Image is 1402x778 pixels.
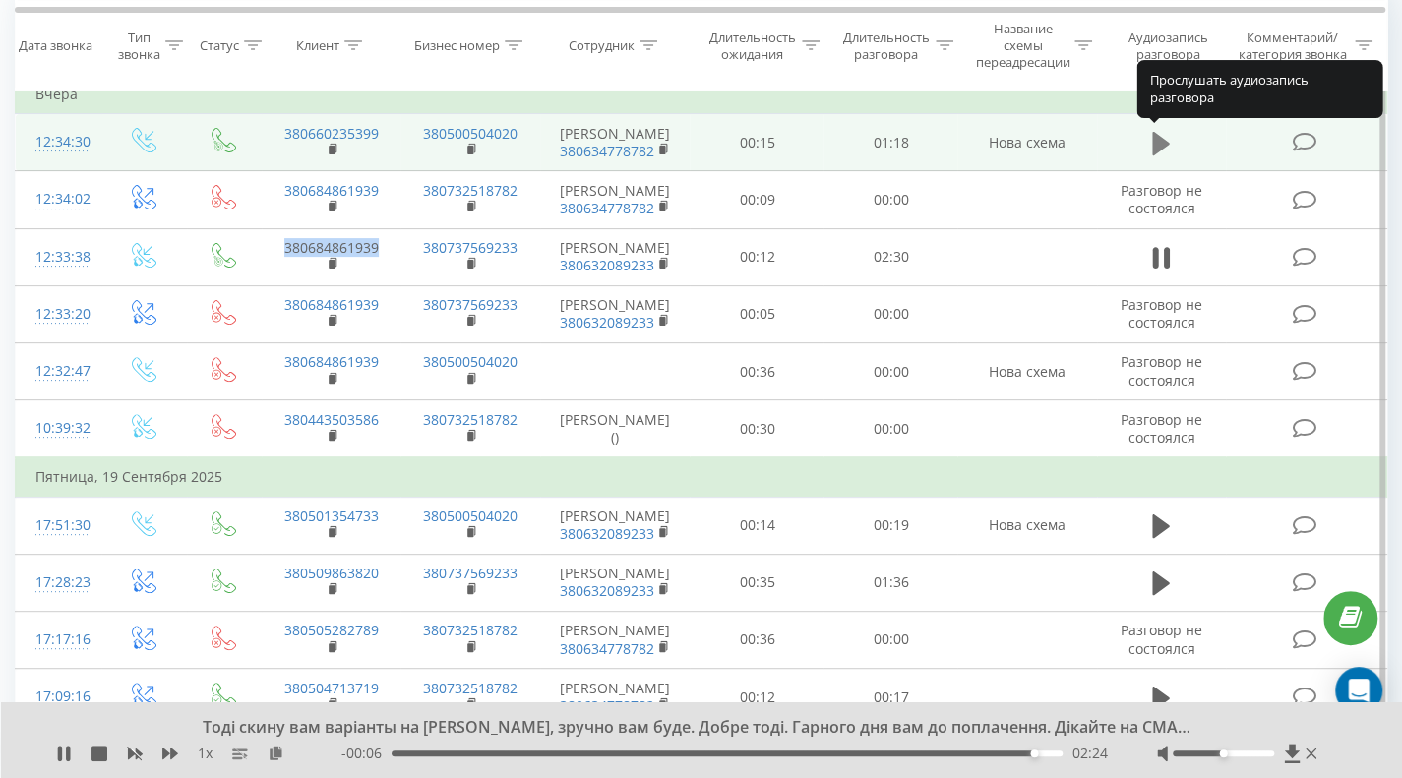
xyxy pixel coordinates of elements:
[823,228,957,285] td: 02:30
[690,171,823,228] td: 00:09
[35,564,82,602] div: 17:28:23
[690,114,823,171] td: 00:15
[1220,749,1228,757] div: Accessibility label
[284,621,379,639] a: 380505282789
[284,410,379,429] a: 380443503586
[823,171,957,228] td: 00:00
[540,611,690,668] td: [PERSON_NAME]
[284,238,379,257] a: 380684861939
[423,238,518,257] a: 380737569233
[823,554,957,611] td: 01:36
[183,717,1195,739] div: Тоді скину вам варіанты на [PERSON_NAME], зручно вам буде. Добре тоді. Гарного дня вам до поплаче...
[35,123,82,161] div: 12:34:30
[1121,181,1202,217] span: Разговор не состоялся
[975,21,1069,71] div: Название схемы переадресации
[569,37,635,54] div: Сотрудник
[1121,295,1202,331] span: Разговор не состоялся
[423,181,518,200] a: 380732518782
[957,497,1097,554] td: Нова схема
[690,611,823,668] td: 00:36
[35,238,82,276] div: 12:33:38
[1335,667,1382,714] div: Open Intercom Messenger
[540,669,690,726] td: [PERSON_NAME]
[423,295,518,314] a: 380737569233
[540,497,690,554] td: [PERSON_NAME]
[690,669,823,726] td: 00:12
[823,611,957,668] td: 00:00
[690,497,823,554] td: 00:14
[540,171,690,228] td: [PERSON_NAME]
[284,507,379,525] a: 380501354733
[560,696,654,715] a: 380634778782
[823,285,957,342] td: 00:00
[540,285,690,342] td: [PERSON_NAME]
[423,352,518,371] a: 380500504020
[16,457,1387,497] td: Пятница, 19 Сентября 2025
[1136,60,1382,118] div: Прослушать аудиозапись разговора
[284,124,379,143] a: 380660235399
[1121,621,1202,657] span: Разговор не состоялся
[423,410,518,429] a: 380732518782
[1121,410,1202,447] span: Разговор не состоялся
[540,554,690,611] td: [PERSON_NAME]
[284,295,379,314] a: 380684861939
[284,564,379,582] a: 380509863820
[690,285,823,342] td: 00:05
[284,679,379,697] a: 380504713719
[284,181,379,200] a: 380684861939
[690,554,823,611] td: 00:35
[690,228,823,285] td: 00:12
[823,669,957,726] td: 00:17
[1072,744,1108,763] span: 02:24
[957,114,1097,171] td: Нова схема
[540,114,690,171] td: [PERSON_NAME]
[540,400,690,458] td: [PERSON_NAME] ()
[19,37,92,54] div: Дата звонка
[1030,749,1038,757] div: Accessibility label
[35,295,82,333] div: 12:33:20
[957,343,1097,400] td: Нова схема
[35,352,82,390] div: 12:32:47
[560,313,654,331] a: 380632089233
[35,180,82,218] div: 12:34:02
[823,497,957,554] td: 00:19
[707,29,796,62] div: Длительность ожидания
[423,564,518,582] a: 380737569233
[35,409,82,448] div: 10:39:32
[540,228,690,285] td: [PERSON_NAME]
[823,114,957,171] td: 01:18
[560,199,654,217] a: 380634778782
[423,507,518,525] a: 380500504020
[200,37,239,54] div: Статус
[823,343,957,400] td: 00:00
[35,678,82,716] div: 17:09:16
[296,37,339,54] div: Клиент
[423,124,518,143] a: 380500504020
[118,29,160,62] div: Тип звонка
[560,524,654,543] a: 380632089233
[560,639,654,658] a: 380634778782
[690,343,823,400] td: 00:36
[284,352,379,371] a: 380684861939
[414,37,500,54] div: Бизнес номер
[35,621,82,659] div: 17:17:16
[690,400,823,458] td: 00:30
[35,507,82,545] div: 17:51:30
[198,744,213,763] span: 1 x
[1115,29,1221,62] div: Аудиозапись разговора
[423,621,518,639] a: 380732518782
[560,581,654,600] a: 380632089233
[842,29,931,62] div: Длительность разговора
[16,75,1387,114] td: Вчера
[823,400,957,458] td: 00:00
[1235,29,1350,62] div: Комментарий/категория звонка
[1121,352,1202,389] span: Разговор не состоялся
[423,679,518,697] a: 380732518782
[560,142,654,160] a: 380634778782
[560,256,654,274] a: 380632089233
[341,744,392,763] span: - 00:06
